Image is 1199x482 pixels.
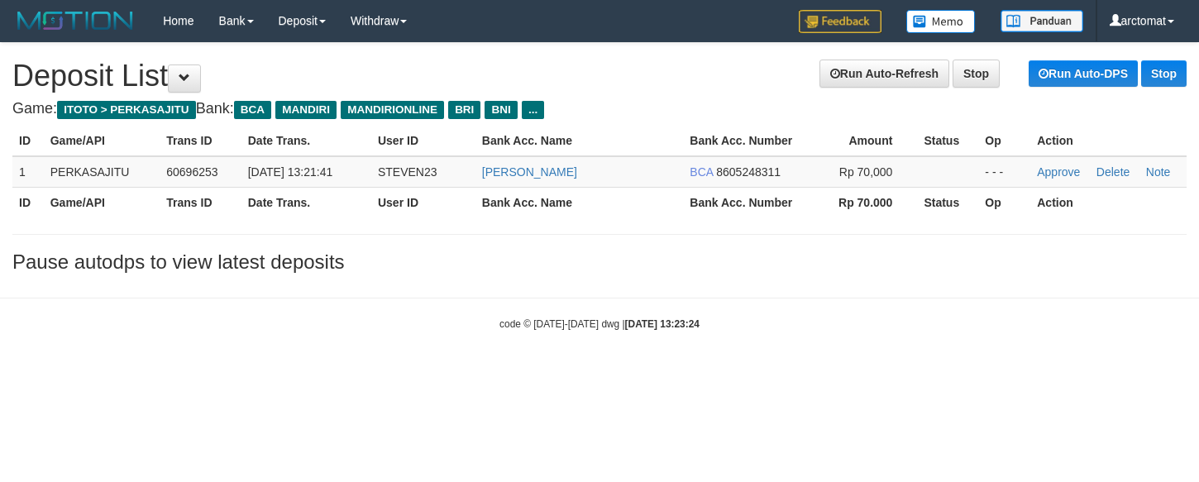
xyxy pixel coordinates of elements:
strong: [DATE] 13:23:24 [625,318,700,330]
th: Game/API [44,126,160,156]
a: Approve [1037,165,1080,179]
th: ID [12,187,44,217]
th: Status [917,187,978,217]
th: Op [978,126,1030,156]
th: User ID [371,187,475,217]
img: Feedback.jpg [799,10,881,33]
th: Bank Acc. Number [683,126,813,156]
span: MANDIRI [275,101,337,119]
th: Bank Acc. Number [683,187,813,217]
td: PERKASAJITU [44,156,160,188]
small: code © [DATE]-[DATE] dwg | [499,318,700,330]
th: User ID [371,126,475,156]
a: Run Auto-Refresh [819,60,949,88]
img: MOTION_logo.png [12,8,138,33]
th: Bank Acc. Name [475,187,684,217]
td: 1 [12,156,44,188]
th: Status [917,126,978,156]
span: MANDIRIONLINE [341,101,444,119]
th: Op [978,187,1030,217]
span: ... [522,101,544,119]
span: BNI [485,101,517,119]
span: [DATE] 13:21:41 [248,165,332,179]
a: Note [1146,165,1171,179]
th: Bank Acc. Name [475,126,684,156]
span: 60696253 [166,165,217,179]
span: STEVEN23 [378,165,437,179]
th: Date Trans. [241,187,371,217]
th: ID [12,126,44,156]
a: [PERSON_NAME] [482,165,577,179]
h4: Game: Bank: [12,101,1187,117]
h3: Pause autodps to view latest deposits [12,251,1187,273]
a: Run Auto-DPS [1029,60,1138,87]
th: Rp 70.000 [814,187,918,217]
h1: Deposit List [12,60,1187,93]
span: 8605248311 [716,165,781,179]
td: - - - [978,156,1030,188]
span: Rp 70,000 [839,165,893,179]
a: Stop [953,60,1000,88]
th: Date Trans. [241,126,371,156]
th: Game/API [44,187,160,217]
span: BRI [448,101,480,119]
th: Amount [814,126,918,156]
th: Action [1030,187,1187,217]
span: BCA [690,165,713,179]
span: BCA [234,101,271,119]
span: ITOTO > PERKASAJITU [57,101,196,119]
a: Delete [1096,165,1130,179]
th: Trans ID [160,187,241,217]
img: Button%20Memo.svg [906,10,976,33]
th: Action [1030,126,1187,156]
img: panduan.png [1001,10,1083,32]
th: Trans ID [160,126,241,156]
a: Stop [1141,60,1187,87]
